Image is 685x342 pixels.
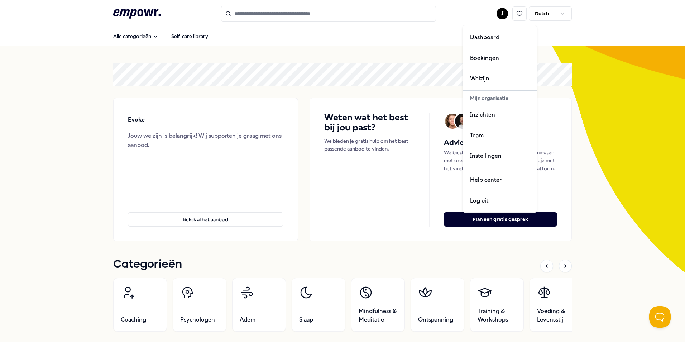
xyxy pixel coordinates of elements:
a: Help center [464,170,535,190]
div: Mijn organisatie [464,92,535,104]
div: Log uit [464,190,535,211]
a: Dashboard [464,27,535,48]
div: J [463,25,537,213]
a: Team [464,125,535,146]
a: Welzijn [464,68,535,89]
a: Instellingen [464,146,535,166]
a: Boekingen [464,48,535,68]
a: Inzichten [464,104,535,125]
